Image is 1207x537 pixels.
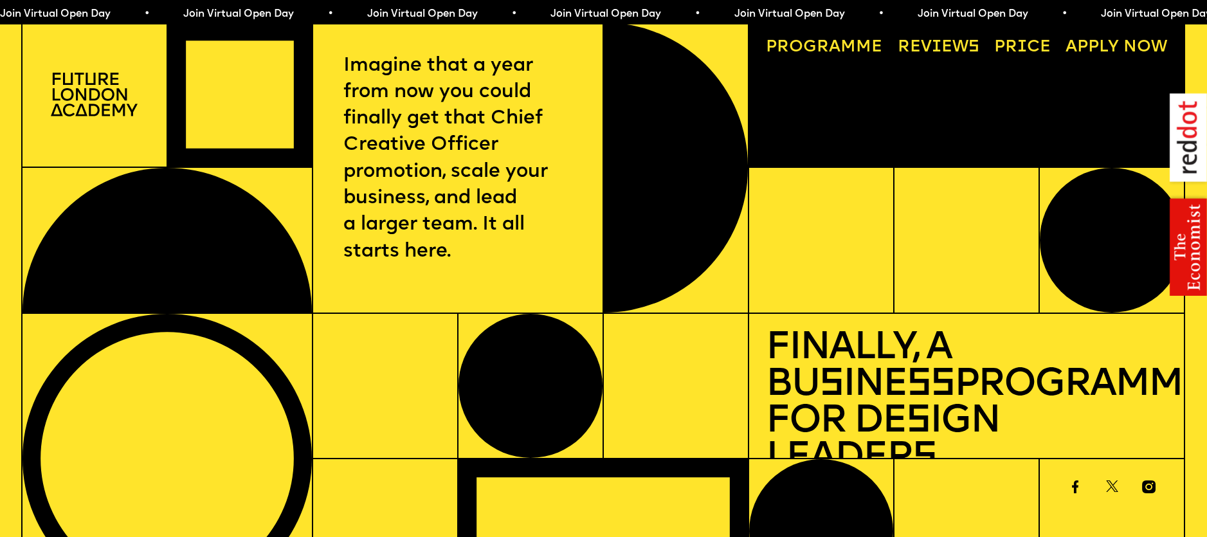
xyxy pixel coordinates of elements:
[906,403,930,441] span: s
[819,366,843,405] span: s
[1056,9,1062,19] span: •
[138,9,144,19] span: •
[829,39,840,55] span: a
[343,53,572,265] p: Imagine that a year from now you could finally get that Chief Creative Officer promotion, scale y...
[1066,39,1077,55] span: A
[912,439,936,478] span: s
[889,31,988,64] a: Reviews
[505,9,511,19] span: •
[689,9,694,19] span: •
[1057,31,1175,64] a: Apply now
[986,31,1059,64] a: Price
[758,31,891,64] a: Programme
[907,366,954,405] span: ss
[766,331,1167,477] h1: Finally, a Bu ine Programme for De ign Leader
[872,9,878,19] span: •
[322,9,327,19] span: •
